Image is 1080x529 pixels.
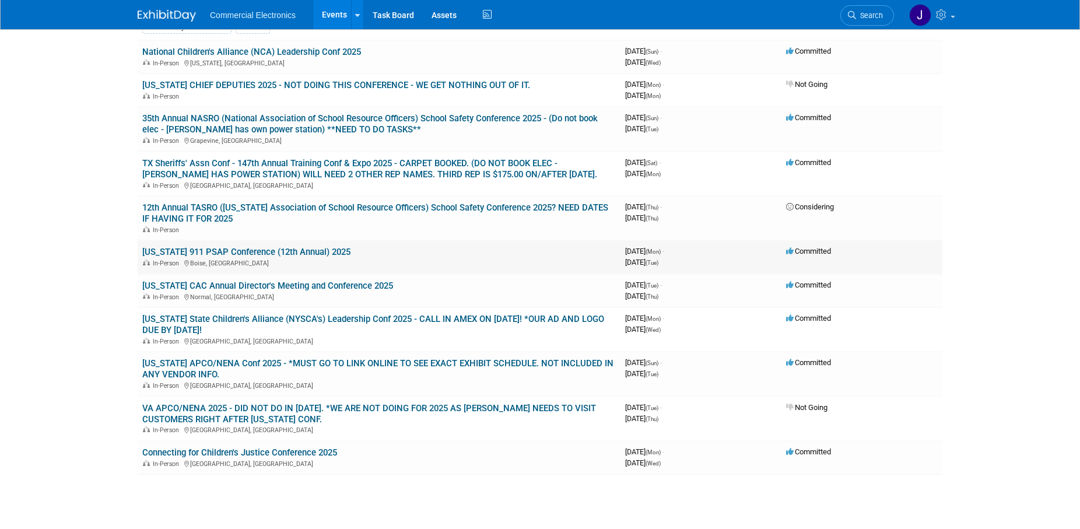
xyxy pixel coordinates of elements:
span: (Sun) [646,115,658,121]
span: [DATE] [625,169,661,178]
div: [GEOGRAPHIC_DATA], [GEOGRAPHIC_DATA] [142,336,616,345]
span: (Thu) [646,293,658,300]
span: - [662,80,664,89]
span: In-Person [153,59,183,67]
span: Committed [786,113,831,122]
span: [DATE] [625,158,661,167]
span: Committed [786,281,831,289]
span: (Tue) [646,260,658,266]
a: [US_STATE] State Children's Alliance (NYSCA's) Leadership Conf 2025 - CALL IN AMEX ON [DATE]! *OU... [142,314,604,335]
span: (Thu) [646,204,658,211]
span: (Sat) [646,160,657,166]
span: (Wed) [646,59,661,66]
span: Search [856,11,883,20]
span: (Mon) [646,316,661,322]
span: - [660,113,662,122]
span: [DATE] [625,369,658,378]
span: [DATE] [625,292,658,300]
span: (Mon) [646,449,661,456]
div: [GEOGRAPHIC_DATA], [GEOGRAPHIC_DATA] [142,425,616,434]
span: (Thu) [646,215,658,222]
span: [DATE] [625,80,664,89]
img: In-Person Event [143,226,150,232]
div: Normal, [GEOGRAPHIC_DATA] [142,292,616,301]
span: - [662,447,664,456]
span: [DATE] [625,458,661,467]
div: [GEOGRAPHIC_DATA], [GEOGRAPHIC_DATA] [142,180,616,190]
span: (Sun) [646,48,658,55]
span: (Mon) [646,93,661,99]
a: Search [840,5,894,26]
img: Jennifer Roosa [909,4,931,26]
span: Not Going [786,80,827,89]
span: Not Going [786,403,827,412]
img: In-Person Event [143,338,150,344]
div: Boise, [GEOGRAPHIC_DATA] [142,258,616,267]
span: [DATE] [625,403,662,412]
span: - [662,314,664,323]
a: [US_STATE] 911 PSAP Conference (12th Annual) 2025 [142,247,350,257]
a: Connecting for Children's Justice Conference 2025 [142,447,337,458]
span: Committed [786,247,831,255]
span: (Wed) [646,460,661,467]
img: In-Person Event [143,59,150,65]
a: National Children's Alliance (NCA) Leadership Conf 2025 [142,47,361,57]
span: [DATE] [625,247,664,255]
span: (Tue) [646,405,658,411]
span: (Mon) [646,171,661,177]
a: [US_STATE] APCO/NENA Conf 2025 - *MUST GO TO LINK ONLINE TO SEE EXACT EXHIBIT SCHEDULE. NOT INCLU... [142,358,613,380]
img: In-Person Event [143,426,150,432]
img: ExhibitDay [138,10,196,22]
span: Committed [786,158,831,167]
span: [DATE] [625,202,662,211]
span: - [660,358,662,367]
div: [US_STATE], [GEOGRAPHIC_DATA] [142,58,616,67]
span: [DATE] [625,58,661,66]
span: In-Person [153,426,183,434]
span: [DATE] [625,47,662,55]
span: (Mon) [646,82,661,88]
img: In-Person Event [143,182,150,188]
span: In-Person [153,338,183,345]
span: - [660,47,662,55]
span: In-Person [153,137,183,145]
span: (Tue) [646,282,658,289]
span: Commercial Electronics [210,10,296,20]
span: In-Person [153,93,183,100]
span: In-Person [153,460,183,468]
span: Committed [786,314,831,323]
img: In-Person Event [143,260,150,265]
img: In-Person Event [143,293,150,299]
span: [DATE] [625,113,662,122]
span: (Tue) [646,126,658,132]
span: [DATE] [625,414,658,423]
a: [US_STATE] CAC Annual Director's Meeting and Conference 2025 [142,281,393,291]
span: Committed [786,47,831,55]
span: In-Person [153,382,183,390]
img: In-Person Event [143,460,150,466]
div: Grapevine, [GEOGRAPHIC_DATA] [142,135,616,145]
a: 35th Annual NASRO (National Association of School Resource Officers) School Safety Conference 202... [142,113,598,135]
span: [DATE] [625,213,658,222]
a: VA APCO/NENA 2025 - DID NOT DO IN [DATE]. *WE ARE NOT DOING FOR 2025 AS [PERSON_NAME] NEEDS TO VI... [142,403,596,425]
a: [US_STATE] CHIEF DEPUTIES 2025 - NOT DOING THIS CONFERENCE - WE GET NOTHING OUT OF IT. [142,80,530,90]
span: - [662,247,664,255]
span: (Sun) [646,360,658,366]
span: [DATE] [625,358,662,367]
div: [GEOGRAPHIC_DATA], [GEOGRAPHIC_DATA] [142,380,616,390]
span: [DATE] [625,91,661,100]
span: (Mon) [646,248,661,255]
span: Considering [786,202,834,211]
span: [DATE] [625,447,664,456]
a: TX Sheriffs' Assn Conf - 147th Annual Training Conf & Expo 2025 - CARPET BOOKED. (DO NOT BOOK ELE... [142,158,597,180]
span: - [659,158,661,167]
span: [DATE] [625,124,658,133]
span: (Tue) [646,371,658,377]
img: In-Person Event [143,93,150,99]
span: In-Person [153,182,183,190]
span: (Thu) [646,416,658,422]
span: [DATE] [625,258,658,267]
img: In-Person Event [143,382,150,388]
span: - [660,281,662,289]
span: [DATE] [625,281,662,289]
